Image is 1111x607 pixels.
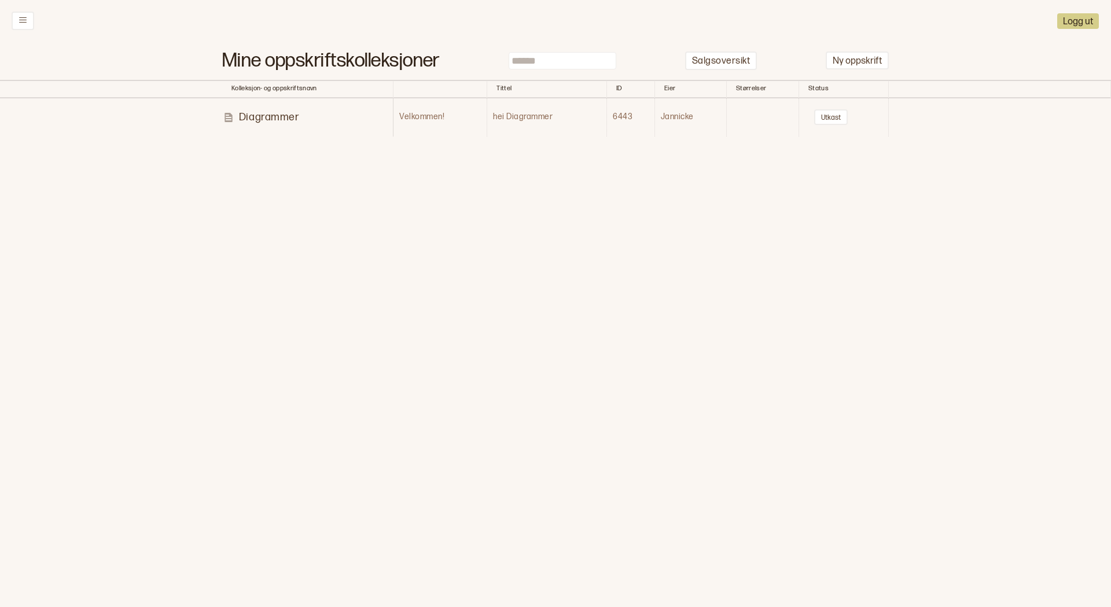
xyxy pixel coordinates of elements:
[727,80,799,98] th: Toggle SortBy
[222,80,393,98] th: Kolleksjon- og oppskriftsnavn
[654,80,726,98] th: Toggle SortBy
[222,55,440,67] h1: Mine oppskriftskolleksjoner
[607,80,655,98] th: Toggle SortBy
[1057,13,1099,29] button: Logg ut
[685,51,757,71] button: Salgsoversikt
[814,109,848,125] button: Utkast
[799,80,889,98] th: Toggle SortBy
[393,98,487,137] td: Velkommen!
[607,98,655,137] td: 6443
[487,80,607,98] th: Toggle SortBy
[654,98,726,137] td: Jannicke
[826,51,889,69] button: Ny oppskrift
[692,56,750,68] p: Salgsoversikt
[239,111,299,124] p: Diagrammer
[393,80,487,98] th: Toggle SortBy
[223,111,393,124] a: Diagrammer
[487,98,607,137] td: hei Diagrammer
